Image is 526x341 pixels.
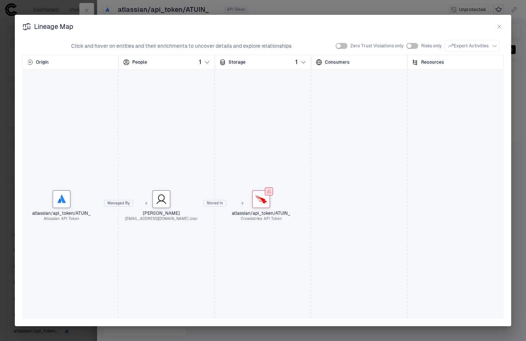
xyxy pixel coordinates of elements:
[445,40,499,52] button: Export Activities
[132,59,147,65] span: People
[199,58,201,66] span: 1
[421,43,442,49] span: Risks only
[264,216,282,221] span: API Token
[22,210,101,216] span: atlassian/api_token/ATUIN_
[222,210,301,216] span: atlassian/api_token/ATUIN_
[190,216,198,221] span: User
[229,59,246,65] span: Storage
[122,210,201,216] span: [PERSON_NAME]
[407,55,504,70] div: The resources accessed or granted by the identity
[421,59,444,65] span: Resources
[215,55,311,70] div: The storage location where the identity is stored
[44,216,60,221] span: Atlassian
[34,22,73,31] span: Lineage Map
[36,59,49,65] span: Origin
[325,59,350,65] span: Consumers
[311,55,407,70] div: The consumers using the identity
[350,43,403,49] span: Zero Trust Violations only
[71,43,292,49] span: Click and hover on entities and their enrichments to uncover details and explore relationships
[61,216,79,221] span: API Token
[125,216,188,221] span: [EMAIL_ADDRESS][DOMAIN_NAME]
[22,55,119,70] div: The source where the identity was created
[119,55,215,70] div: The users and service accounts managing the identity
[104,198,133,209] div: Managed By
[204,198,226,209] div: Stored In
[241,216,262,221] span: Crowdstrike
[295,58,297,66] span: 1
